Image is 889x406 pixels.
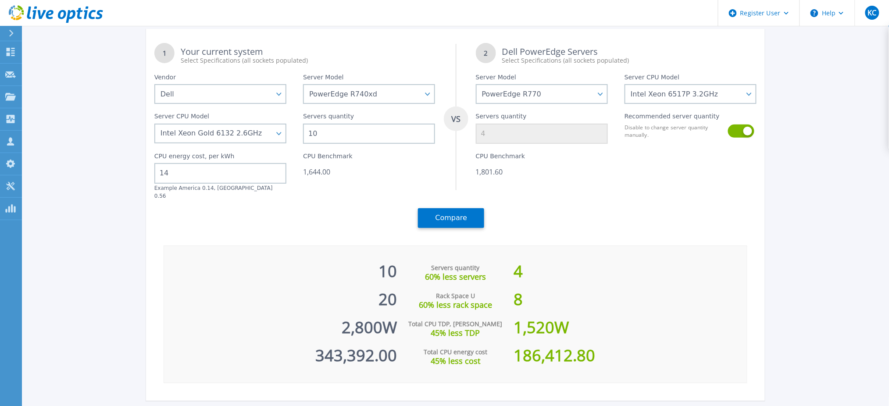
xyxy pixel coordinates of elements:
[502,47,757,65] div: Dell PowerEdge Servers
[164,281,397,309] div: 20
[163,49,167,57] tspan: 1
[303,74,343,84] label: Server Model
[181,47,435,65] div: Your current system
[625,74,679,84] label: Server CPU Model
[303,153,353,163] label: CPU Benchmark
[154,113,209,123] label: Server CPU Model
[397,320,514,328] div: Total CPU TDP, [PERSON_NAME]
[154,74,176,84] label: Vendor
[303,113,354,123] label: Servers quantity
[476,153,525,163] label: CPU Benchmark
[397,328,514,337] div: 45% less TDP
[164,309,397,337] div: 2,800 W
[502,56,757,65] div: Select Specifications (all sockets populated)
[514,337,747,365] div: 186,412.80
[397,292,514,300] div: Rack Space U
[164,253,397,281] div: 10
[418,208,484,228] button: Compare
[514,281,747,309] div: 8
[476,113,527,123] label: Servers quantity
[154,185,273,199] label: Example America 0.14, [GEOGRAPHIC_DATA] 0.56
[397,264,514,272] div: Servers quantity
[484,49,488,57] tspan: 2
[514,309,747,337] div: 1,520 W
[397,272,514,281] div: 60% less servers
[154,153,235,163] label: CPU energy cost, per kWh
[514,253,747,281] div: 4
[154,163,286,183] input: 0.00
[625,113,720,123] label: Recommended server quantity
[476,167,608,176] div: 1,801.60
[164,337,397,365] div: 343,392.00
[397,348,514,356] div: Total CPU energy cost
[451,114,461,124] tspan: VS
[625,124,723,139] label: Disable to change server quantity manually.
[868,9,876,16] span: KC
[397,356,514,365] div: 45% less cost
[303,167,435,176] div: 1,644.00
[476,74,516,84] label: Server Model
[181,56,435,65] div: Select Specifications (all sockets populated)
[397,300,514,309] div: 60% less rack space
